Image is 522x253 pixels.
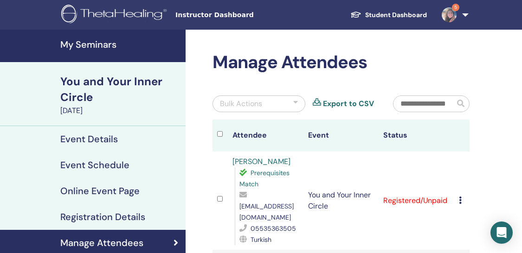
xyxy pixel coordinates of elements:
[350,11,361,19] img: graduation-cap-white.svg
[379,120,454,152] th: Status
[343,6,434,24] a: Student Dashboard
[239,169,290,188] span: Prerequisites Match
[323,98,374,109] a: Export to CSV
[220,98,262,109] div: Bulk Actions
[61,5,170,25] img: logo.png
[228,120,303,152] th: Attendee
[60,159,129,171] h4: Event Schedule
[60,133,118,145] h4: Event Details
[452,4,459,11] span: 5
[213,52,470,73] h2: Manage Attendees
[175,10,315,20] span: Instructor Dashboard
[303,120,379,152] th: Event
[60,105,180,116] div: [DATE]
[60,211,145,222] h4: Registration Details
[251,224,296,233] span: 05535363505
[232,157,290,166] a: [PERSON_NAME]
[60,39,180,50] h4: My Seminars
[60,185,140,196] h4: Online Event Page
[303,152,379,250] td: You and Your Inner Circle
[442,7,457,22] img: default.jpg
[60,74,180,105] div: You and Your Inner Circle
[55,74,186,116] a: You and Your Inner Circle[DATE]
[60,237,143,248] h4: Manage Attendees
[239,202,294,221] span: [EMAIL_ADDRESS][DOMAIN_NAME]
[251,235,271,244] span: Turkish
[490,221,513,244] div: Open Intercom Messenger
